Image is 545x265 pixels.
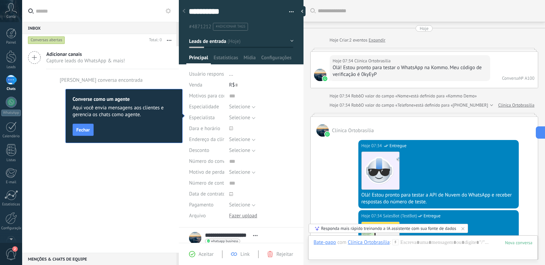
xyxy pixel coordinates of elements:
[189,145,224,156] div: Desconto
[229,200,255,211] button: Selecione
[189,200,224,211] div: Pagamento
[351,102,361,108] span: Robô
[189,134,224,145] div: Endereço da clínica
[12,246,18,252] span: 2
[416,102,490,109] span: está definido para «[PHONE_NUMBER]»
[502,75,519,81] div: Conversa
[189,167,224,178] div: Motivo de perda
[351,93,361,99] span: Robô
[189,191,225,197] span: Data de contrato
[333,64,487,78] div: Olá! Estou pronto para testar o WhatsApp na Kommo. Meu código de verificação é 0kyEyP
[420,25,429,32] div: Hoje
[244,54,256,64] span: Mídia
[277,251,293,258] span: Rejeitar
[6,15,16,19] span: Conta
[189,189,224,200] div: Data de contrato
[1,180,21,185] div: E-mail
[189,123,224,134] div: Dara e horário
[349,37,367,44] span: 2 eventos
[348,239,390,245] div: Clínica Ortobrasília
[22,22,176,34] div: Inbox
[229,145,255,156] button: Selecione
[321,225,456,231] div: Responda mais rápido treinando a IA assistente com sua fonte de dados
[189,102,224,112] div: Especialidade
[189,181,233,186] span: Número de contrato
[389,142,406,149] span: Entregue
[189,170,224,175] span: Motivo de perda
[229,202,250,208] span: Selecione
[199,251,214,258] span: Aceitar
[1,202,21,207] div: Estatísticas
[1,65,21,69] div: Leads
[211,239,238,243] span: whatsapp business
[325,132,330,137] img: waba.svg
[73,96,175,103] h2: Converse como um agente
[189,148,209,153] span: Desconto
[1,226,21,231] div: Configurações
[1,134,21,139] div: Calendário
[1,41,21,45] div: Painel
[189,126,220,131] span: Dara e horário
[423,213,440,219] span: Entregue
[361,213,383,219] div: Hoje 07:34
[189,156,224,167] div: Número do convênio
[189,24,211,30] span: #4871212
[73,105,175,118] span: Aqui você envia mensagens aos clientes e gerencia os chats como agente.
[229,167,255,178] button: Selecione
[316,124,329,137] span: Clínica Ortobrasília
[189,178,224,189] div: Número de contrato
[362,152,399,189] img: 183.png
[189,115,215,120] span: Especialista
[189,112,224,123] div: Especialista
[354,58,391,64] span: Clínica Ortobrasília
[189,71,233,77] span: Usuário responsável
[146,37,162,44] div: Total: 0
[229,71,233,77] span: ...
[240,251,250,258] span: Link
[189,211,224,221] div: Arquivo
[214,54,238,64] span: Estatísticas
[229,102,255,112] button: Selecione
[299,6,306,16] div: ocultar
[361,102,416,109] span: O valor do campo «Telefone»
[390,239,391,246] span: :
[189,54,208,64] span: Principal
[216,24,245,29] span: #adicionar tags
[229,136,250,143] span: Selecione
[189,159,234,164] span: Número do convênio
[332,127,374,134] span: Clínica Ortobrasília
[229,114,250,121] span: Selecione
[330,37,340,44] div: Hoje
[330,93,352,99] div: Hoje 07:34
[60,77,143,83] div: [PERSON_NAME] conversa encontrada
[333,58,355,64] div: Hoje 07:34
[383,213,417,219] span: SalesBot (TestBot)
[229,147,250,154] span: Selecione
[162,34,176,46] button: Mais
[73,124,94,136] button: Fechar
[362,222,399,260] img: 223-pt.png
[189,213,206,218] span: Arquivo
[361,142,383,149] div: Hoje 07:34
[330,102,352,109] div: Hoje 07:34
[361,93,411,99] span: O valor do campo «Nome»
[261,54,291,64] span: Configurações
[314,69,326,81] span: Clínica Ortobrasília
[330,37,386,44] div: Criar:
[189,137,231,142] span: Endereço da clínica
[361,192,516,205] div: Olá! Estou pronto para testar a API de Nuvem do WhatsApp e receber respostas do número de teste.
[1,87,21,91] div: Chats
[519,75,534,81] div: № A100
[46,51,125,58] span: Adicionar canais
[1,110,21,116] div: WhatsApp
[323,76,327,81] img: waba.svg
[28,36,65,44] div: Conversas abertas
[229,80,294,91] div: R$
[229,134,255,145] button: Selecione
[46,58,125,64] span: Capture leads do WhatsApp & mais!
[411,93,477,99] span: está definido para «Kommo Demo»
[189,93,235,98] span: Motivos para contato
[229,112,255,123] button: Selecione
[189,80,224,91] div: Venda
[229,169,250,175] span: Selecione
